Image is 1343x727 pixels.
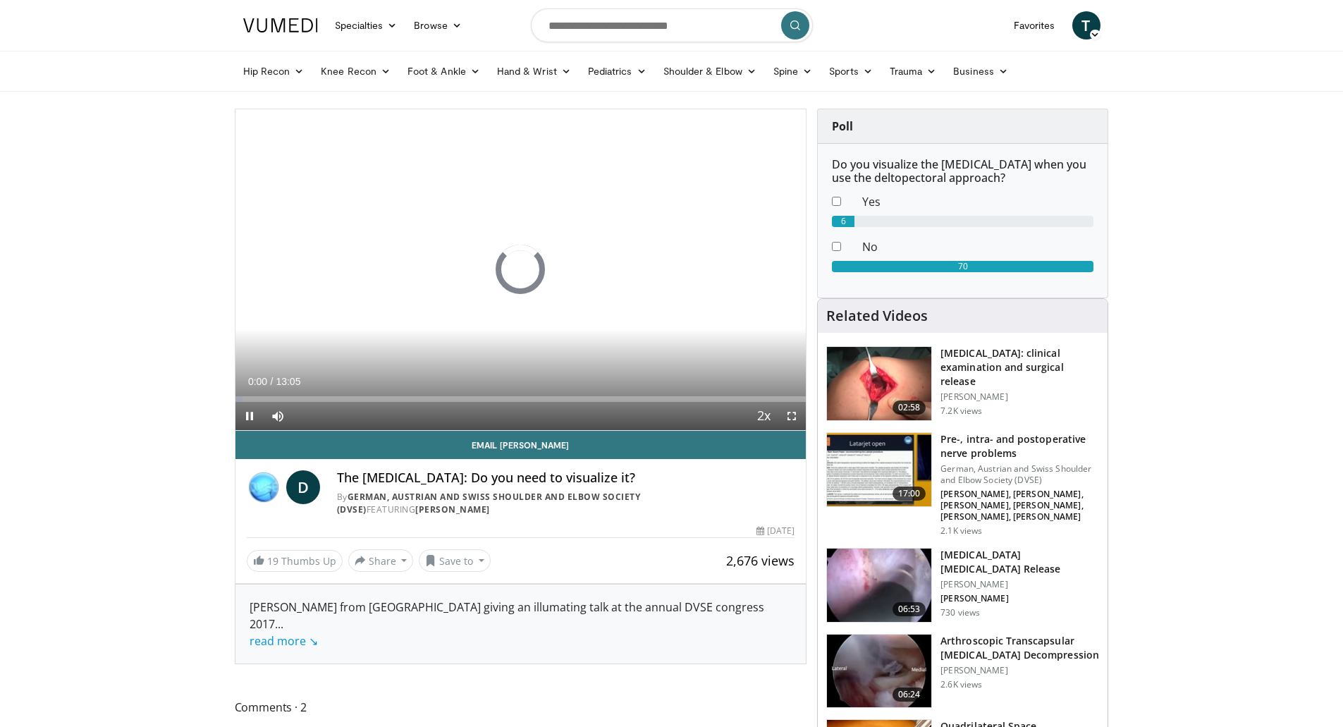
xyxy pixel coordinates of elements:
[940,525,982,537] p: 2.1K views
[235,57,313,85] a: Hip Recon
[1005,11,1064,39] a: Favorites
[405,11,470,39] a: Browse
[765,57,821,85] a: Spine
[655,57,765,85] a: Shoulder & Elbow
[940,405,982,417] p: 7.2K views
[832,216,854,227] div: 6
[940,665,1099,676] p: [PERSON_NAME]
[940,346,1099,389] h3: [MEDICAL_DATA]: clinical examination and surgical release
[286,470,320,504] a: D
[348,549,414,572] button: Share
[826,346,1099,421] a: 02:58 [MEDICAL_DATA]: clinical examination and surgical release [PERSON_NAME] 7.2K views
[778,402,806,430] button: Fullscreen
[247,550,343,572] a: 19 Thumbs Up
[940,634,1099,662] h3: Arthroscopic Transcapsular [MEDICAL_DATA] Decompression
[881,57,945,85] a: Trauma
[826,307,928,324] h4: Related Videos
[756,525,795,537] div: [DATE]
[940,679,982,690] p: 2.6K views
[337,491,795,516] div: By FEATURING
[250,616,318,649] span: ...
[1072,11,1100,39] a: T
[826,634,1099,709] a: 06:24 Arthroscopic Transcapsular [MEDICAL_DATA] Decompression [PERSON_NAME] 2.6K views
[235,431,807,459] a: Email [PERSON_NAME]
[940,463,1099,486] p: German, Austrian and Swiss Shoulder and Elbow Society (DVSE)
[821,57,881,85] a: Sports
[243,18,318,32] img: VuMedi Logo
[826,548,1099,623] a: 06:53 [MEDICAL_DATA] [MEDICAL_DATA] Release [PERSON_NAME] [PERSON_NAME] 730 views
[419,549,491,572] button: Save to
[749,402,778,430] button: Playback Rate
[940,391,1099,403] p: [PERSON_NAME]
[250,633,318,649] a: read more ↘
[826,432,1099,537] a: 17:00 Pre-, intra- and postoperative nerve problems German, Austrian and Swiss Shoulder and Elbow...
[827,433,931,506] img: 60023c81-a244-412c-9222-cd4fa5870deb.150x105_q85_crop-smart_upscale.jpg
[832,118,853,134] strong: Poll
[271,376,274,387] span: /
[893,602,926,616] span: 06:53
[489,57,579,85] a: Hand & Wrist
[940,489,1099,523] p: [PERSON_NAME], [PERSON_NAME], [PERSON_NAME], [PERSON_NAME], [PERSON_NAME], [PERSON_NAME]
[945,57,1017,85] a: Business
[940,432,1099,460] h3: Pre-, intra- and postoperative nerve problems
[940,607,980,618] p: 730 views
[827,549,931,622] img: b4e5a5a4-8134-429c-adf7-66632d3a6bd1.150x105_q85_crop-smart_upscale.jpg
[827,635,931,708] img: 280116_0003_1.png.150x105_q85_crop-smart_upscale.jpg
[235,698,807,716] span: Comments 2
[531,8,813,42] input: Search topics, interventions
[326,11,406,39] a: Specialties
[235,109,807,431] video-js: Video Player
[893,688,926,702] span: 06:24
[852,238,1104,255] dd: No
[247,470,281,504] img: German, Austrian and Swiss Shoulder and Elbow Society (DVSE)
[726,552,795,569] span: 2,676 views
[399,57,489,85] a: Foot & Ankle
[940,579,1099,590] p: [PERSON_NAME]
[248,376,267,387] span: 0:00
[337,491,641,515] a: German, Austrian and Swiss Shoulder and Elbow Society (DVSE)
[579,57,655,85] a: Pediatrics
[312,57,399,85] a: Knee Recon
[264,402,292,430] button: Mute
[250,599,792,649] div: [PERSON_NAME] from [GEOGRAPHIC_DATA] giving an illumating talk at the annual DVSE congress 2017
[893,401,926,415] span: 02:58
[852,193,1104,210] dd: Yes
[415,503,490,515] a: [PERSON_NAME]
[235,402,264,430] button: Pause
[832,261,1093,272] div: 70
[940,593,1099,604] p: [PERSON_NAME]
[276,376,300,387] span: 13:05
[337,470,795,486] h4: The [MEDICAL_DATA]: Do you need to visualize it?
[267,554,278,568] span: 19
[832,158,1093,185] h6: Do you visualize the [MEDICAL_DATA] when you use the deltopectoral approach?
[827,347,931,420] img: 95f9cf2b-e26a-4a70-9376-654219bd6592.150x105_q85_crop-smart_upscale.jpg
[940,548,1099,576] h3: [MEDICAL_DATA] [MEDICAL_DATA] Release
[893,487,926,501] span: 17:00
[235,396,807,402] div: Progress Bar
